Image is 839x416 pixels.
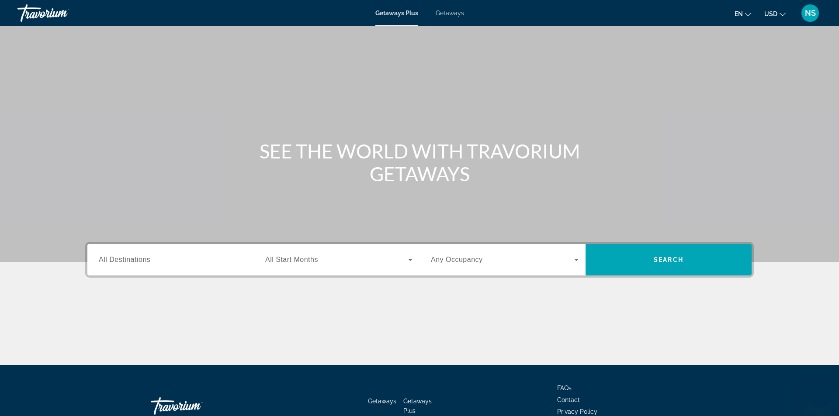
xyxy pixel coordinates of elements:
a: Getaways [436,10,464,17]
span: All Start Months [265,256,318,263]
button: Change currency [764,7,786,20]
button: Change language [735,7,751,20]
input: Select destination [99,255,246,265]
a: Travorium [17,2,105,24]
a: Privacy Policy [557,408,597,415]
h1: SEE THE WORLD WITH TRAVORIUM GETAWAYS [256,140,583,185]
span: USD [764,10,777,17]
a: Getaways Plus [403,398,432,414]
a: Getaways [368,398,396,405]
span: Search [654,256,683,263]
span: Any Occupancy [431,256,483,263]
button: User Menu [799,4,822,22]
span: All Destinations [99,256,150,263]
a: FAQs [557,385,572,392]
button: Search [586,244,752,275]
a: Getaways Plus [375,10,418,17]
iframe: Button to launch messaging window [804,381,832,409]
span: en [735,10,743,17]
a: Contact [557,396,580,403]
span: NS [805,9,816,17]
div: Search widget [87,244,752,275]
